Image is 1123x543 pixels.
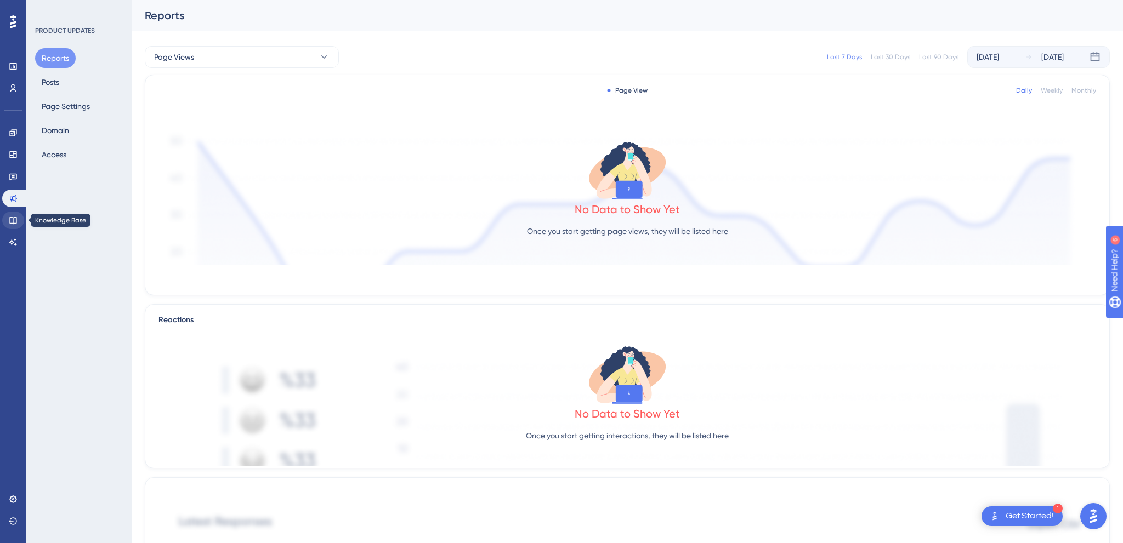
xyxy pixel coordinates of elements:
[35,72,66,92] button: Posts
[145,46,339,68] button: Page Views
[76,5,80,14] div: 6
[982,506,1063,526] div: Open Get Started! checklist, remaining modules: 1
[827,53,862,61] div: Last 7 Days
[575,406,680,421] div: No Data to Show Yet
[158,313,1096,327] div: Reactions
[1053,504,1063,513] div: 1
[1006,510,1054,522] div: Get Started!
[35,121,76,140] button: Domain
[919,53,958,61] div: Last 90 Days
[871,53,910,61] div: Last 30 Days
[977,50,999,64] div: [DATE]
[527,225,728,238] p: Once you start getting page views, they will be listed here
[526,429,729,442] p: Once you start getting interactions, they will be listed here
[1016,86,1032,95] div: Daily
[608,86,648,95] div: Page View
[575,202,680,217] div: No Data to Show Yet
[35,145,73,164] button: Access
[35,48,76,68] button: Reports
[988,510,1001,523] img: launcher-image-alternative-text
[35,96,97,116] button: Page Settings
[1041,86,1063,95] div: Weekly
[35,26,95,35] div: PRODUCT UPDATES
[1071,86,1096,95] div: Monthly
[26,3,69,16] span: Need Help?
[1077,500,1110,533] iframe: UserGuiding AI Assistant Launcher
[1041,50,1064,64] div: [DATE]
[154,50,194,64] span: Page Views
[145,8,1082,23] div: Reports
